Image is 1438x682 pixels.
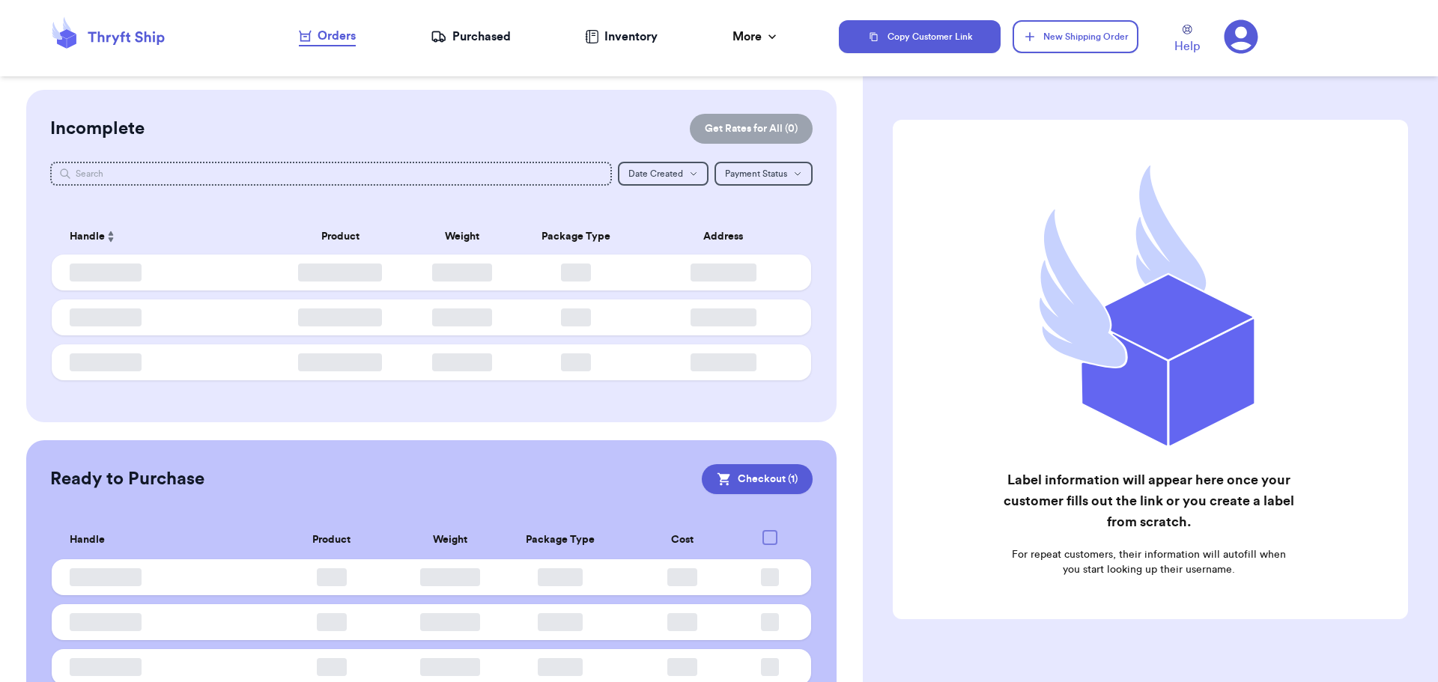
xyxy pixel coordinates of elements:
[1174,37,1200,55] span: Help
[1174,25,1200,55] a: Help
[431,28,511,46] a: Purchased
[50,162,613,186] input: Search
[618,162,709,186] button: Date Created
[1013,20,1138,53] button: New Shipping Order
[50,117,145,141] h2: Incomplete
[715,162,813,186] button: Payment Status
[690,114,813,144] button: Get Rates for All (0)
[725,169,787,178] span: Payment Status
[258,521,405,559] th: Product
[1002,469,1295,532] h2: Label information will appear here once your customer fills out the link or you create a label fr...
[585,28,658,46] a: Inventory
[702,464,813,494] button: Checkout (1)
[50,467,204,491] h2: Ready to Purchase
[1002,547,1295,577] p: For repeat customers, their information will autofill when you start looking up their username.
[839,20,1001,53] button: Copy Customer Link
[105,228,117,246] button: Sort ascending
[494,521,627,559] th: Package Type
[70,532,105,548] span: Handle
[416,219,508,255] th: Weight
[732,28,780,46] div: More
[299,27,356,45] div: Orders
[70,229,105,245] span: Handle
[628,169,683,178] span: Date Created
[644,219,811,255] th: Address
[299,27,356,46] a: Orders
[507,219,644,255] th: Package Type
[627,521,738,559] th: Cost
[405,521,494,559] th: Weight
[264,219,416,255] th: Product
